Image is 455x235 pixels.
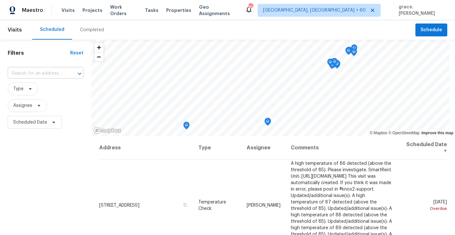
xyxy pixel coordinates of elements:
[396,4,445,17] span: grace.[PERSON_NAME]
[22,7,43,14] span: Maestro
[403,200,447,211] span: [DATE]
[182,202,188,208] button: Copy Address
[264,118,271,128] div: Map marker
[248,4,253,10] div: 858
[334,60,340,70] div: Map marker
[263,7,366,14] span: [GEOGRAPHIC_DATA], [GEOGRAPHIC_DATA] + 60
[40,26,64,33] div: Scheduled
[13,102,32,109] span: Assignee
[422,131,453,135] a: Improve this map
[8,50,70,56] h1: Filters
[94,43,104,52] button: Zoom in
[370,131,387,135] a: Mapbox
[91,40,450,136] canvas: Map
[110,4,137,17] span: Work Orders
[346,47,352,57] div: Map marker
[94,52,104,61] button: Zoom out
[398,136,447,160] th: Scheduled Date ↑
[247,203,280,207] span: [PERSON_NAME]
[145,8,158,13] span: Tasks
[242,136,286,160] th: Assignee
[388,131,420,135] a: OpenStreetMap
[345,47,352,57] div: Map marker
[13,86,24,92] span: Type
[403,205,447,211] div: Overdue
[13,119,47,126] span: Scheduled Date
[75,69,84,78] button: Open
[327,59,334,69] div: Map marker
[82,7,102,14] span: Projects
[330,58,337,68] div: Map marker
[93,127,121,134] a: Mapbox homepage
[70,50,83,56] div: Reset
[8,69,65,79] input: Search for an address...
[166,7,191,14] span: Properties
[351,44,357,54] div: Map marker
[415,23,447,37] button: Schedule
[8,23,22,37] span: Visits
[62,7,75,14] span: Visits
[199,4,238,17] span: Geo Assignments
[351,48,357,58] div: Map marker
[183,122,190,132] div: Map marker
[193,136,242,160] th: Type
[331,58,338,68] div: Map marker
[286,136,398,160] th: Comments
[99,136,193,160] th: Address
[421,26,442,34] span: Schedule
[198,200,226,211] span: Temperature Check
[265,118,271,128] div: Map marker
[80,27,104,33] div: Completed
[99,203,139,207] span: [STREET_ADDRESS]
